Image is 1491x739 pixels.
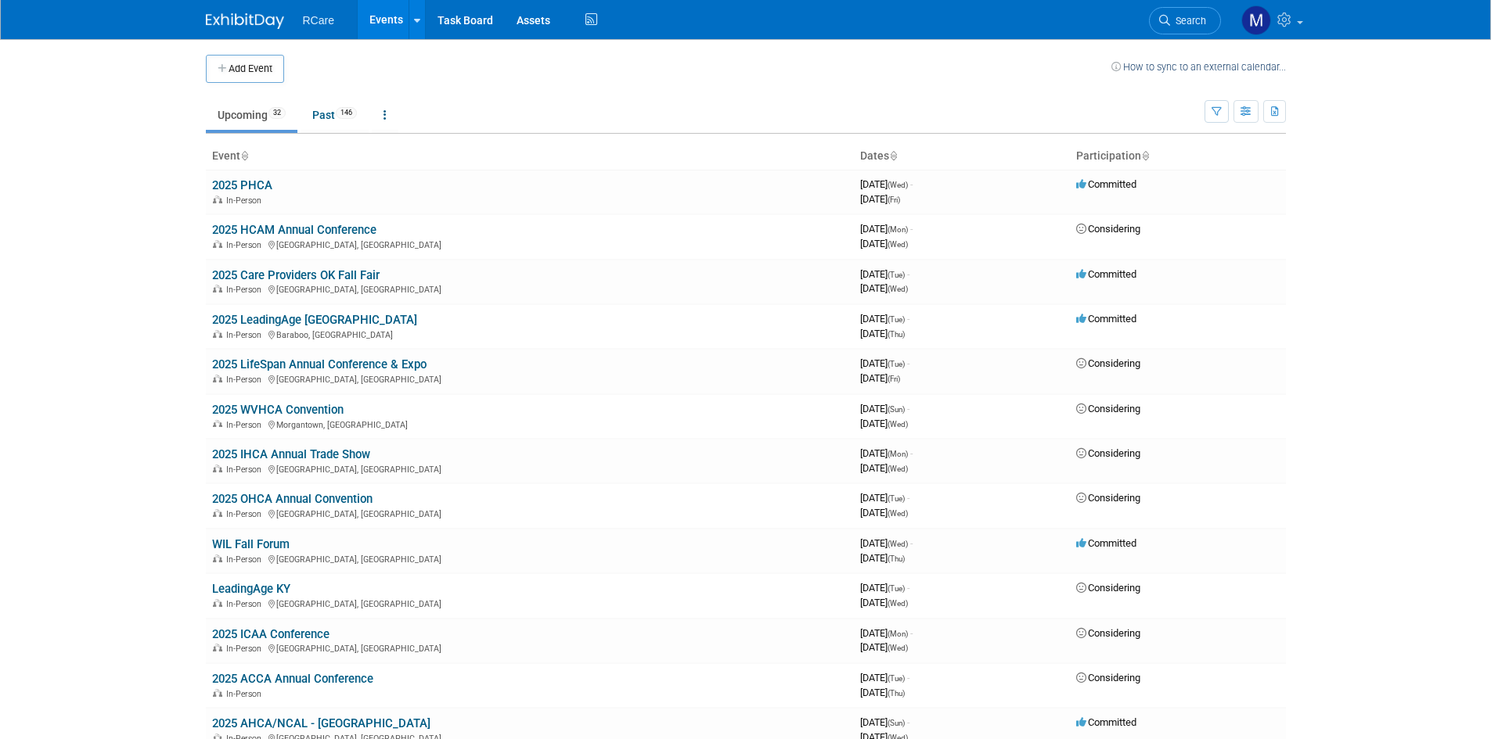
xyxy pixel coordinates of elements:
[888,271,905,279] span: (Tue)
[860,447,913,459] span: [DATE]
[888,554,905,563] span: (Thu)
[212,268,380,282] a: 2025 Care Providers OK Fall Fair
[1076,492,1140,504] span: Considering
[212,178,272,192] a: 2025 PHCA
[888,599,908,608] span: (Wed)
[213,240,222,248] img: In-Person Event
[212,641,848,654] div: [GEOGRAPHIC_DATA], [GEOGRAPHIC_DATA]
[1076,178,1136,190] span: Committed
[212,328,848,340] div: Baraboo, [GEOGRAPHIC_DATA]
[860,687,905,698] span: [DATE]
[212,282,848,295] div: [GEOGRAPHIC_DATA], [GEOGRAPHIC_DATA]
[888,225,908,234] span: (Mon)
[907,582,909,594] span: -
[888,420,908,429] span: (Wed)
[910,627,913,639] span: -
[860,418,908,429] span: [DATE]
[860,372,900,384] span: [DATE]
[212,492,373,506] a: 2025 OHCA Annual Convention
[301,100,369,130] a: Past146
[888,450,908,458] span: (Mon)
[1076,357,1140,369] span: Considering
[860,716,909,728] span: [DATE]
[860,178,913,190] span: [DATE]
[1076,716,1136,728] span: Committed
[213,420,222,428] img: In-Person Event
[888,644,908,652] span: (Wed)
[888,240,908,249] span: (Wed)
[212,223,376,237] a: 2025 HCAM Annual Conference
[212,552,848,565] div: [GEOGRAPHIC_DATA], [GEOGRAPHIC_DATA]
[1170,15,1206,27] span: Search
[860,641,908,653] span: [DATE]
[1149,7,1221,34] a: Search
[1241,5,1271,35] img: Mila Vasquez
[213,465,222,472] img: In-Person Event
[888,405,905,414] span: (Sun)
[1141,149,1149,162] a: Sort by Participation Type
[860,462,908,474] span: [DATE]
[213,644,222,651] img: In-Person Event
[1076,447,1140,459] span: Considering
[860,492,909,504] span: [DATE]
[226,465,266,475] span: In-Person
[888,196,900,204] span: (Fri)
[888,540,908,548] span: (Wed)
[889,149,897,162] a: Sort by Start Date
[226,330,266,340] span: In-Person
[212,462,848,475] div: [GEOGRAPHIC_DATA], [GEOGRAPHIC_DATA]
[212,238,848,250] div: [GEOGRAPHIC_DATA], [GEOGRAPHIC_DATA]
[226,240,266,250] span: In-Person
[212,627,330,641] a: 2025 ICAA Conference
[212,507,848,519] div: [GEOGRAPHIC_DATA], [GEOGRAPHIC_DATA]
[268,107,286,119] span: 32
[226,420,266,430] span: In-Person
[860,582,909,594] span: [DATE]
[860,282,908,294] span: [DATE]
[860,357,909,369] span: [DATE]
[212,447,370,461] a: 2025 IHCA Annual Trade Show
[1076,537,1136,549] span: Committed
[860,537,913,549] span: [DATE]
[907,268,909,280] span: -
[213,196,222,203] img: In-Person Event
[910,537,913,549] span: -
[907,672,909,683] span: -
[860,268,909,280] span: [DATE]
[910,178,913,190] span: -
[213,509,222,517] img: In-Person Event
[888,674,905,683] span: (Tue)
[1076,223,1140,235] span: Considering
[212,597,848,609] div: [GEOGRAPHIC_DATA], [GEOGRAPHIC_DATA]
[1076,403,1140,414] span: Considering
[213,285,222,292] img: In-Person Event
[888,689,905,698] span: (Thu)
[1076,313,1136,325] span: Committed
[860,597,908,608] span: [DATE]
[854,143,1070,170] th: Dates
[213,375,222,382] img: In-Person Event
[226,196,266,206] span: In-Person
[860,507,908,518] span: [DATE]
[860,328,905,339] span: [DATE]
[888,285,908,293] span: (Wed)
[888,584,905,593] span: (Tue)
[860,223,913,235] span: [DATE]
[888,315,905,324] span: (Tue)
[206,55,284,83] button: Add Event
[212,418,848,430] div: Morgantown, [GEOGRAPHIC_DATA]
[860,627,913,639] span: [DATE]
[907,403,909,414] span: -
[1070,143,1286,170] th: Participation
[1076,582,1140,594] span: Considering
[212,403,344,417] a: 2025 WVHCA Convention
[303,14,334,27] span: RCare
[888,181,908,189] span: (Wed)
[860,552,905,564] span: [DATE]
[212,357,427,371] a: 2025 LifeSpan Annual Conference & Expo
[240,149,248,162] a: Sort by Event Name
[1076,627,1140,639] span: Considering
[860,403,909,414] span: [DATE]
[226,285,266,295] span: In-Person
[213,330,222,338] img: In-Person Event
